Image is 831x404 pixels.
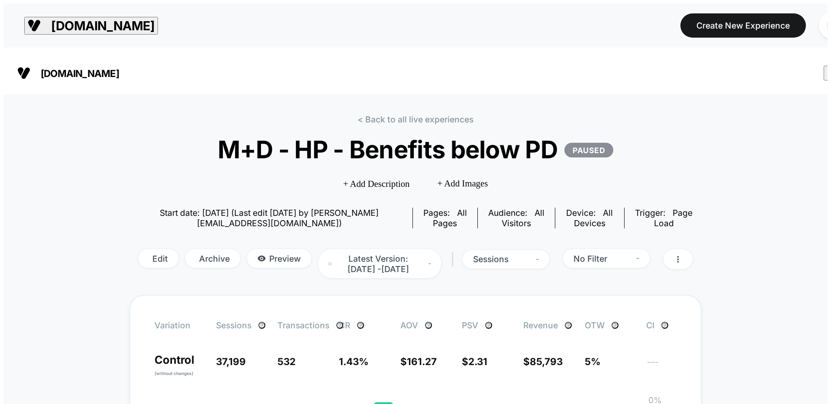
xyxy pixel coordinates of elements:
[585,320,632,330] span: OTW
[565,322,572,329] button: ?
[573,253,626,264] div: No Filter
[462,320,478,330] span: PSV
[428,263,431,264] img: end
[425,322,432,329] button: ?
[523,320,558,330] span: Revenue
[680,13,806,38] button: Create New Experience
[138,208,400,228] span: Start date: [DATE] (Last edit [DATE] by [PERSON_NAME][EMAIL_ADDRESS][DOMAIN_NAME])
[646,358,694,379] span: ---
[343,177,410,190] span: + Add Description
[318,249,441,278] span: Latest Version: [DATE] - [DATE]
[216,356,246,367] span: 37,199
[138,249,178,268] span: Edit
[24,17,158,35] button: [DOMAIN_NAME]
[51,18,155,33] span: [DOMAIN_NAME]
[247,249,311,268] span: Preview
[646,320,694,330] span: CI
[357,322,364,329] button: ?
[433,208,467,228] span: all pages
[216,320,251,330] span: Sessions
[277,320,329,330] span: Transactions
[155,354,202,379] p: Control
[155,320,202,330] span: Variation
[166,135,665,164] span: M+D - HP - Benefits below PD
[339,320,350,330] span: CR
[400,320,418,330] span: AOV
[636,258,639,260] img: end
[473,254,525,264] div: sessions
[339,356,369,367] span: 1.43 %
[536,259,539,260] img: end
[488,208,544,228] div: Audience:
[185,249,240,268] span: Archive
[468,356,487,367] span: 2.31
[612,322,618,329] button: ?
[462,356,487,367] span: $
[277,356,296,367] span: 532
[574,208,613,228] span: all devices
[336,322,343,329] button: ?
[329,262,332,265] img: calendar
[564,143,614,157] p: PAUSED
[502,208,544,228] span: All Visitors
[530,356,563,367] span: 85,793
[661,322,668,329] button: ?
[258,322,265,329] button: ?
[155,371,193,376] span: (without changes)
[400,356,437,367] span: $
[654,208,693,228] span: Page Load
[585,356,601,367] span: 5%
[41,67,179,79] span: [DOMAIN_NAME]
[423,208,467,228] div: Pages:
[555,208,624,228] span: Device:
[437,178,488,189] span: + Add Images
[358,114,473,125] a: < Back to all live experiences
[635,208,692,228] div: Trigger:
[407,356,437,367] span: 161.27
[485,322,492,329] button: ?
[17,67,30,80] img: Visually logo
[448,249,463,269] span: |
[28,19,41,32] img: Visually logo
[523,356,563,367] span: $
